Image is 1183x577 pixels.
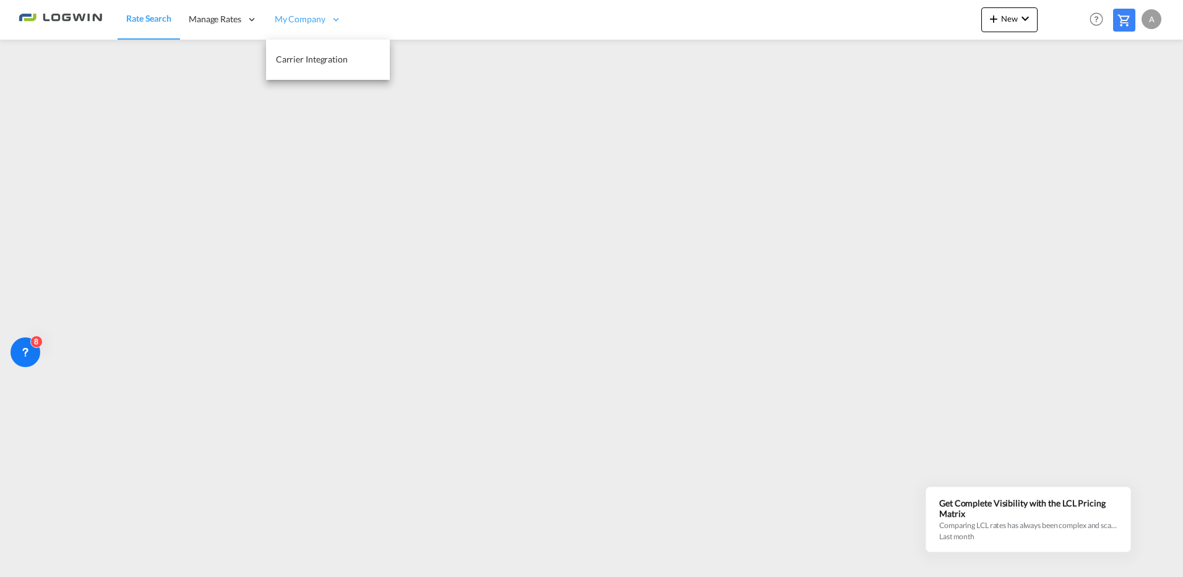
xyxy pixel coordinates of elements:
img: 2761ae10d95411efa20a1f5e0282d2d7.png [19,6,102,33]
span: Rate Search [126,13,171,24]
button: icon-plus 400-fgNewicon-chevron-down [981,7,1038,32]
span: Help [1086,9,1107,30]
div: A [1142,9,1161,29]
a: Carrier Integration [266,40,390,80]
span: My Company [275,13,325,25]
span: Manage Rates [189,13,241,25]
md-icon: icon-plus 400-fg [986,11,1001,26]
md-icon: icon-chevron-down [1018,11,1033,26]
span: Carrier Integration [276,54,348,64]
div: Help [1086,9,1113,31]
span: New [986,14,1033,24]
